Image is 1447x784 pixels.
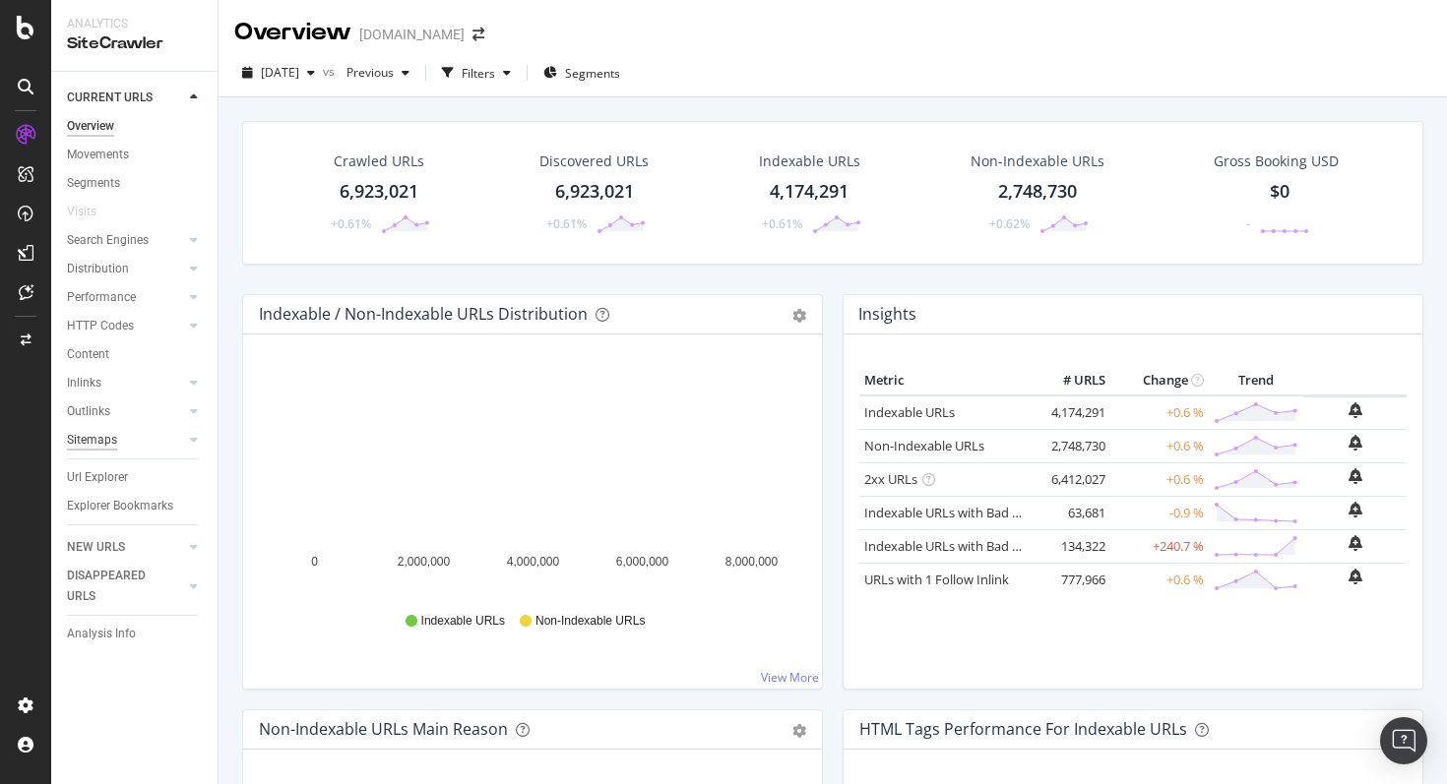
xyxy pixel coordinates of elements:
[67,173,204,194] a: Segments
[67,401,110,422] div: Outlinks
[462,65,495,82] div: Filters
[539,151,649,171] div: Discovered URLs
[864,571,1009,588] a: URLs with 1 Follow Inlink
[1270,179,1290,203] span: $0
[770,179,849,205] div: 4,174,291
[1349,535,1362,551] div: bell-plus
[67,496,173,516] div: Explorer Bookmarks
[421,613,505,630] span: Indexable URLs
[1110,395,1209,430] td: +0.6 %
[67,467,128,488] div: Url Explorer
[1349,569,1362,584] div: bell-plus
[759,151,860,171] div: Indexable URLs
[339,57,417,89] button: Previous
[1032,496,1110,529] td: 63,681
[998,179,1077,205] div: 2,748,730
[331,215,371,232] div: +0.61%
[259,304,588,324] div: Indexable / Non-Indexable URLs Distribution
[259,366,806,594] svg: A chart.
[67,287,184,308] a: Performance
[311,555,318,569] text: 0
[761,669,819,686] a: View More
[725,555,779,569] text: 8,000,000
[67,537,184,558] a: NEW URLS
[1110,496,1209,529] td: -0.9 %
[67,145,129,165] div: Movements
[67,16,202,32] div: Analytics
[234,57,323,89] button: [DATE]
[1209,366,1303,395] th: Trend
[1349,468,1362,484] div: bell-plus
[67,344,204,365] a: Content
[259,719,508,739] div: Non-Indexable URLs Main Reason
[535,57,628,89] button: Segments
[67,202,96,222] div: Visits
[1110,529,1209,563] td: +240.7 %
[1380,717,1427,764] div: Open Intercom Messenger
[398,555,451,569] text: 2,000,000
[555,179,634,205] div: 6,923,021
[792,724,806,738] div: gear
[1032,395,1110,430] td: 4,174,291
[67,316,134,336] div: HTTP Codes
[67,259,184,279] a: Distribution
[67,32,202,55] div: SiteCrawler
[1110,462,1209,496] td: +0.6 %
[971,151,1104,171] div: Non-Indexable URLs
[989,215,1030,232] div: +0.62%
[339,64,394,81] span: Previous
[67,145,204,165] a: Movements
[67,88,153,108] div: CURRENT URLS
[67,116,114,137] div: Overview
[565,65,620,82] span: Segments
[616,555,669,569] text: 6,000,000
[67,401,184,422] a: Outlinks
[67,230,184,251] a: Search Engines
[67,566,184,607] a: DISAPPEARED URLS
[67,430,117,451] div: Sitemaps
[434,57,519,89] button: Filters
[1032,366,1110,395] th: # URLS
[792,309,806,323] div: gear
[67,202,116,222] a: Visits
[67,373,101,393] div: Inlinks
[762,215,802,232] div: +0.61%
[334,151,424,171] div: Crawled URLs
[1032,429,1110,462] td: 2,748,730
[864,437,984,454] a: Non-Indexable URLs
[67,537,125,558] div: NEW URLS
[859,719,1187,739] div: HTML Tags Performance for Indexable URLs
[864,537,1079,555] a: Indexable URLs with Bad Description
[67,259,129,279] div: Distribution
[261,64,299,81] span: 2025 Oct. 1st
[535,613,645,630] span: Non-Indexable URLs
[67,316,184,336] a: HTTP Codes
[67,467,204,488] a: Url Explorer
[1032,462,1110,496] td: 6,412,027
[67,173,120,194] div: Segments
[859,366,1032,395] th: Metric
[1349,435,1362,451] div: bell-plus
[67,496,204,516] a: Explorer Bookmarks
[1110,366,1209,395] th: Change
[472,28,484,41] div: arrow-right-arrow-left
[67,116,204,137] a: Overview
[1032,563,1110,596] td: 777,966
[864,403,955,421] a: Indexable URLs
[1110,429,1209,462] td: +0.6 %
[67,344,109,365] div: Content
[864,470,917,488] a: 2xx URLs
[864,504,1029,521] a: Indexable URLs with Bad H1
[67,88,184,108] a: CURRENT URLS
[67,430,184,451] a: Sitemaps
[67,624,204,644] a: Analysis Info
[1246,215,1250,232] div: -
[67,287,136,308] div: Performance
[1349,502,1362,517] div: bell-plus
[546,215,587,232] div: +0.61%
[67,230,149,251] div: Search Engines
[323,63,339,80] span: vs
[359,25,465,44] div: [DOMAIN_NAME]
[340,179,418,205] div: 6,923,021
